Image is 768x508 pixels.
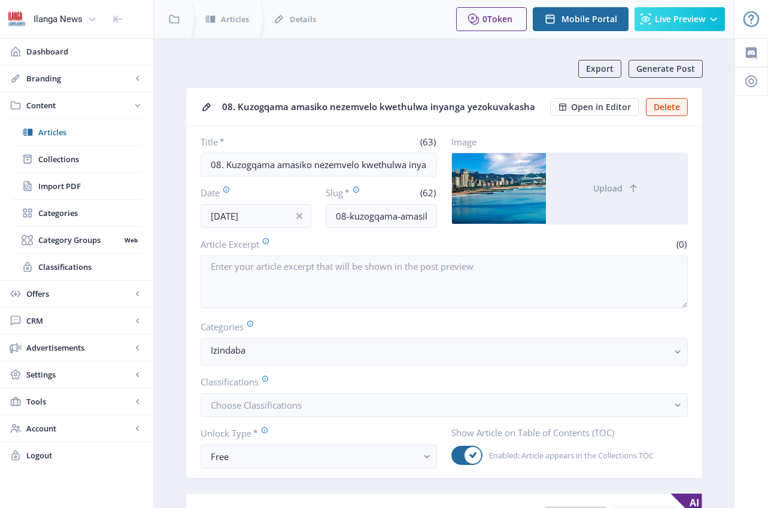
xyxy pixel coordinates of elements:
[7,10,26,29] img: 6e32966d-d278-493e-af78-9af65f0c2223.png
[211,343,668,357] nb-select-label: Izindaba
[221,13,249,25] span: Articles
[675,238,688,250] span: (0)
[38,234,120,246] span: Category Groups
[586,64,614,74] span: Export
[12,227,141,253] a: Category GroupsWeb
[26,72,132,84] span: Branding
[290,13,316,25] span: Details
[38,180,141,192] span: Import PDF
[38,126,141,138] span: Articles
[646,98,688,116] button: Delete
[26,449,144,461] span: Logout
[26,99,132,111] span: Content
[578,60,621,78] button: Export
[636,64,695,74] span: Generate Post
[120,234,141,246] nb-badge: Web
[201,427,427,440] label: Unlock Type
[26,422,132,434] span: Account
[38,153,141,165] span: Collections
[326,204,437,228] input: this-is-how-a-slug-looks-like
[293,210,305,222] nb-icon: info
[571,102,631,112] span: Open in Editor
[451,136,678,148] label: Image
[326,186,377,199] label: Slug
[34,6,83,32] div: Ilanga News
[211,399,302,411] span: Choose Classifications
[201,338,688,366] button: Izindaba
[418,136,437,148] span: (63)
[550,98,639,116] button: Open in Editor
[26,369,132,381] span: Settings
[635,7,725,31] button: Live Preview
[201,238,439,251] label: Article Excerpt
[12,146,141,172] a: Collections
[12,254,141,280] a: Classifications
[12,173,141,199] a: Import PDF
[38,207,141,219] span: Categories
[12,119,141,145] a: Articles
[456,7,527,31] button: 0Token
[482,448,654,463] span: Enabled: Article appears in the Collections TOC
[655,14,705,24] span: Live Preview
[222,98,543,116] div: 08. Kuzogqama amasiko nezemvelo kwethulwa inyanga yezokuvakasha
[487,13,512,25] span: Token
[26,342,132,354] span: Advertisements
[12,200,141,226] a: Categories
[26,45,144,57] span: Dashboard
[201,136,314,148] label: Title
[201,393,688,417] button: Choose Classifications
[26,315,132,327] span: CRM
[561,14,617,24] span: Mobile Portal
[418,187,437,199] span: (62)
[211,449,417,464] div: Free
[38,261,141,273] span: Classifications
[201,153,437,177] input: Type Article Title ...
[201,320,678,333] label: Categories
[533,7,629,31] button: Mobile Portal
[201,445,437,469] button: Free
[629,60,703,78] button: Generate Post
[287,204,311,228] button: info
[201,186,302,199] label: Date
[546,153,687,224] button: Upload
[26,288,132,300] span: Offers
[201,204,312,228] input: Publishing Date
[26,396,132,407] span: Tools
[593,184,623,193] span: Upload
[451,427,678,439] label: Show Article on Table of Contents (TOC)
[201,375,678,388] label: Classifications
